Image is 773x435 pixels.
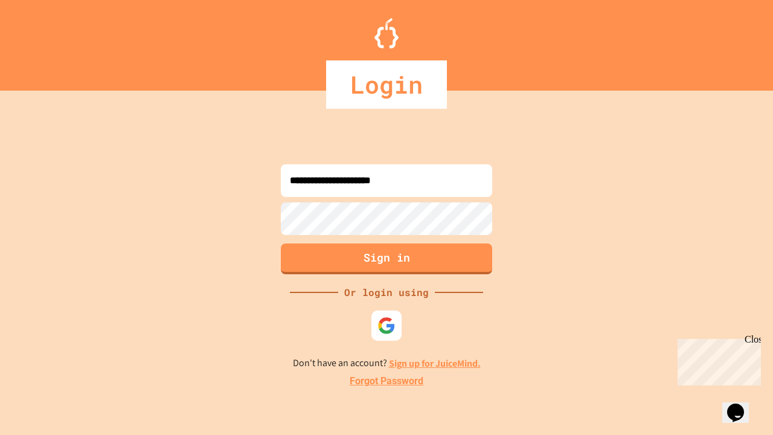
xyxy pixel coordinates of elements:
a: Sign up for JuiceMind. [389,357,481,370]
iframe: chat widget [722,387,761,423]
p: Don't have an account? [293,356,481,371]
iframe: chat widget [673,334,761,385]
div: Or login using [338,285,435,300]
div: Chat with us now!Close [5,5,83,77]
div: Login [326,60,447,109]
img: google-icon.svg [377,317,396,335]
img: Logo.svg [374,18,399,48]
a: Forgot Password [350,374,423,388]
button: Sign in [281,243,492,274]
